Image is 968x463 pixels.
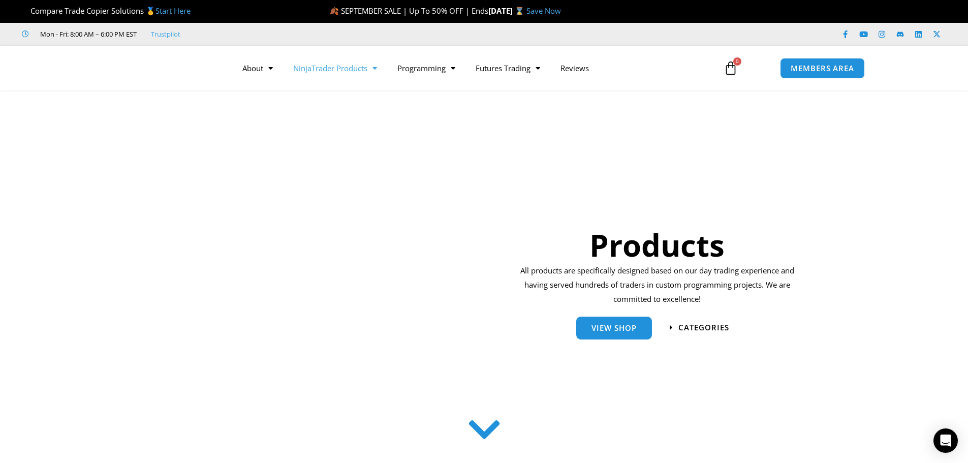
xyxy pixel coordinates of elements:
p: All products are specifically designed based on our day trading experience and having served hund... [517,264,798,306]
a: Programming [387,56,465,80]
img: ProductsSection scaled | Affordable Indicators – NinjaTrader [192,141,462,399]
a: Save Now [526,6,561,16]
a: categories [670,324,729,331]
img: 🏆 [22,7,30,15]
span: 0 [733,57,741,66]
a: Trustpilot [151,28,180,40]
span: Mon - Fri: 8:00 AM – 6:00 PM EST [38,28,137,40]
h1: Products [517,224,798,266]
a: Start Here [155,6,191,16]
span: MEMBERS AREA [791,65,854,72]
a: NinjaTrader Products [283,56,387,80]
a: MEMBERS AREA [780,58,865,79]
span: Compare Trade Copier Solutions 🥇 [22,6,191,16]
span: View Shop [591,324,637,332]
a: Reviews [550,56,599,80]
a: View Shop [576,317,652,339]
span: categories [678,324,729,331]
a: Futures Trading [465,56,550,80]
a: About [232,56,283,80]
nav: Menu [232,56,712,80]
a: 0 [708,53,753,83]
span: 🍂 SEPTEMBER SALE | Up To 50% OFF | Ends [329,6,488,16]
strong: [DATE] ⌛ [488,6,526,16]
div: Open Intercom Messenger [933,428,958,453]
img: LogoAI | Affordable Indicators – NinjaTrader [103,50,212,86]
